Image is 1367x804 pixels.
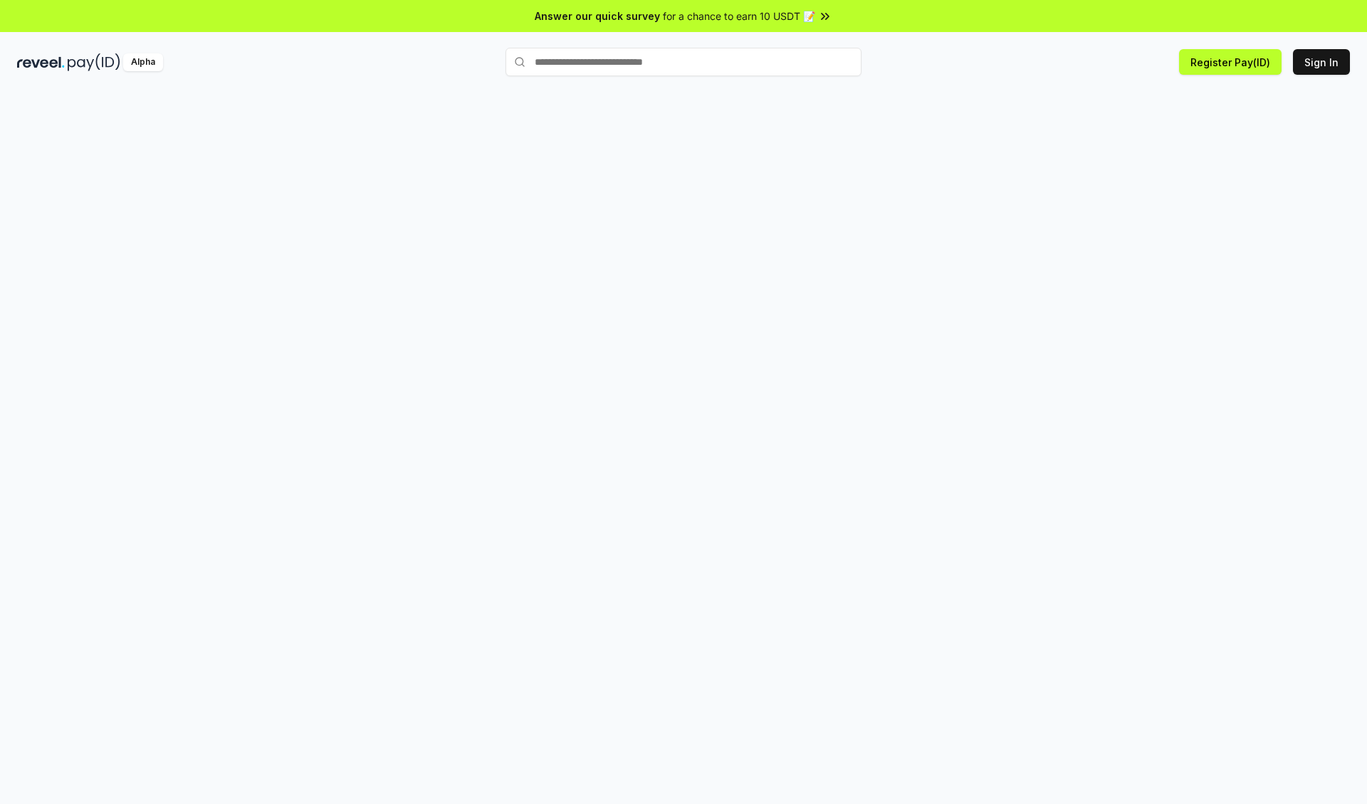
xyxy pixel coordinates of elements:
img: pay_id [68,53,120,71]
span: Answer our quick survey [535,9,660,24]
button: Register Pay(ID) [1179,49,1282,75]
img: reveel_dark [17,53,65,71]
div: Alpha [123,53,163,71]
button: Sign In [1293,49,1350,75]
span: for a chance to earn 10 USDT 📝 [663,9,815,24]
